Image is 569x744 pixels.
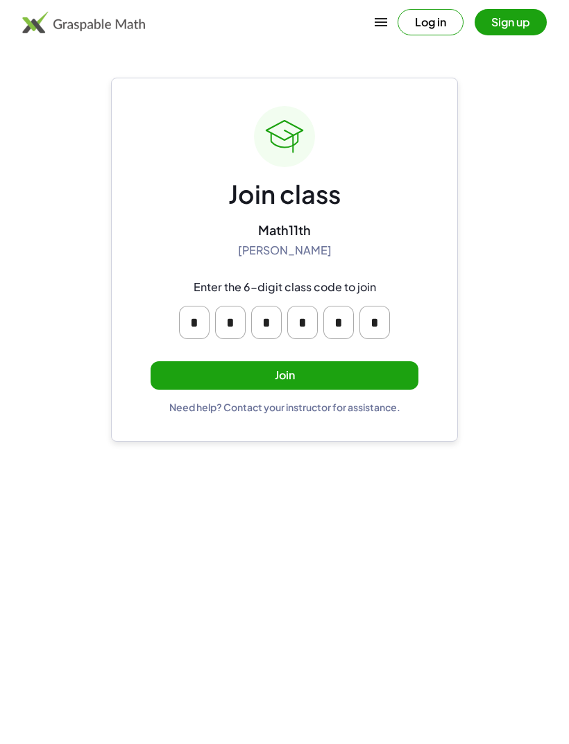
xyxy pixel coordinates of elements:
[228,178,341,211] div: Join class
[323,306,354,339] input: Please enter OTP character 5
[359,306,390,339] input: Please enter OTP character 6
[151,361,418,390] button: Join
[238,243,332,258] div: [PERSON_NAME]
[398,9,464,35] button: Log in
[179,306,210,339] input: Please enter OTP character 1
[258,222,311,238] div: Math11th
[251,306,282,339] input: Please enter OTP character 3
[194,280,376,295] div: Enter the 6-digit class code to join
[475,9,547,35] button: Sign up
[169,401,400,413] div: Need help? Contact your instructor for assistance.
[287,306,318,339] input: Please enter OTP character 4
[215,306,246,339] input: Please enter OTP character 2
